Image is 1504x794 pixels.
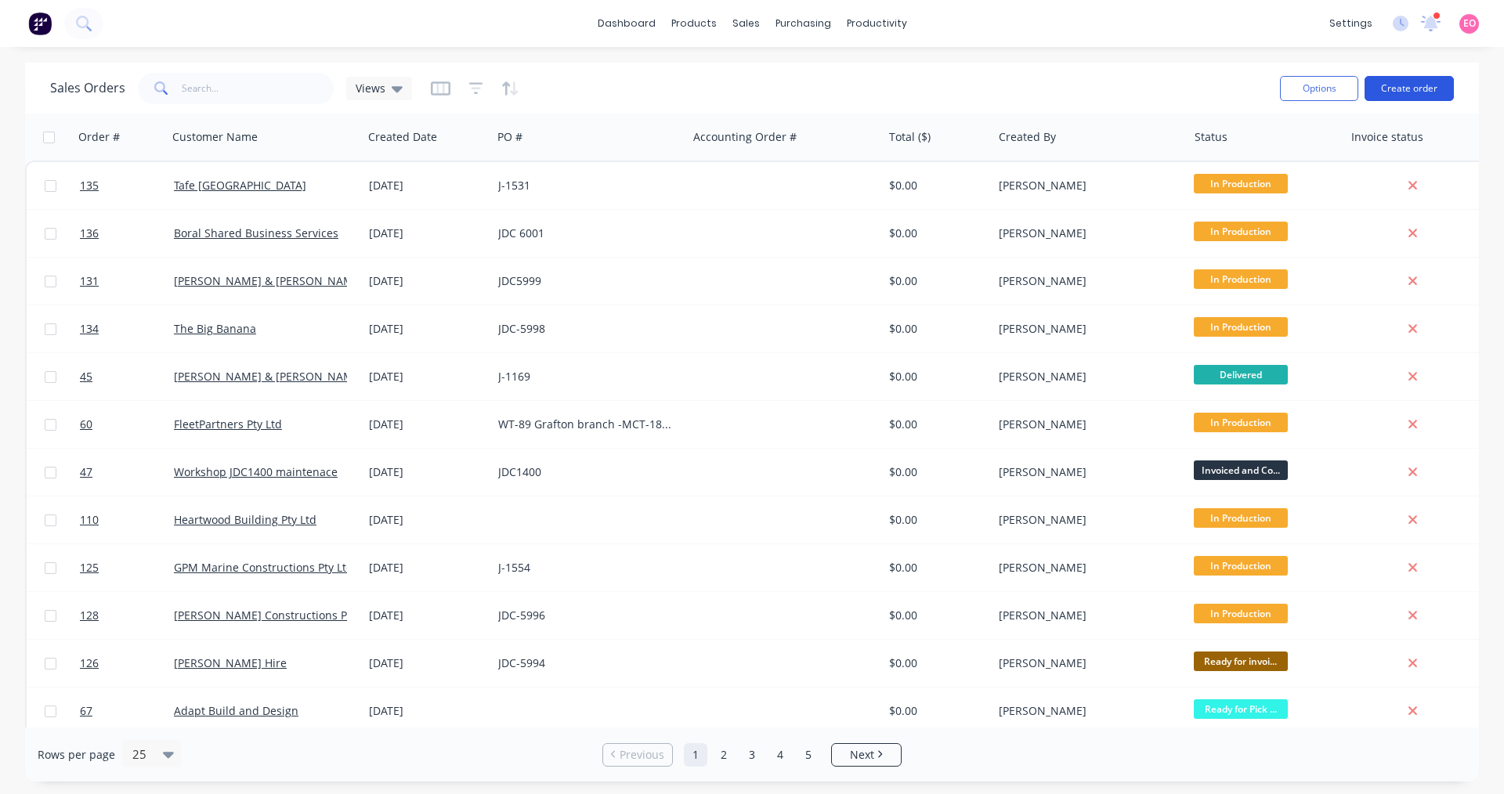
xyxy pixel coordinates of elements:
[1194,365,1288,384] span: Delivered
[999,369,1173,384] div: [PERSON_NAME]
[174,655,287,670] a: [PERSON_NAME] Hire
[369,703,486,719] div: [DATE]
[889,321,981,337] div: $0.00
[1194,556,1288,576] span: In Production
[174,321,256,336] a: The Big Banana
[369,273,486,289] div: [DATE]
[80,321,99,337] span: 134
[80,226,99,241] span: 136
[498,369,672,384] div: J-1169
[663,12,725,35] div: products
[498,655,672,671] div: JDC-5994
[1365,76,1454,101] button: Create order
[1280,76,1358,101] button: Options
[620,747,664,763] span: Previous
[999,560,1173,576] div: [PERSON_NAME]
[369,608,486,623] div: [DATE]
[498,464,672,480] div: JDC1400
[839,12,915,35] div: productivity
[712,743,736,767] a: Page 2
[174,560,353,575] a: GPM Marine Constructions Pty Ltd
[693,129,797,145] div: Accounting Order #
[498,321,672,337] div: JDC-5998
[889,417,981,432] div: $0.00
[603,747,672,763] a: Previous page
[1194,413,1288,432] span: In Production
[356,80,385,96] span: Views
[889,129,931,145] div: Total ($)
[369,321,486,337] div: [DATE]
[182,73,334,104] input: Search...
[369,512,486,528] div: [DATE]
[174,178,306,193] a: Tafe [GEOGRAPHIC_DATA]
[1321,12,1380,35] div: settings
[498,273,672,289] div: JDC5999
[80,449,174,496] a: 47
[80,592,174,639] a: 128
[999,703,1173,719] div: [PERSON_NAME]
[174,273,363,288] a: [PERSON_NAME] & [PERSON_NAME]
[498,226,672,241] div: JDC 6001
[596,743,908,767] ul: Pagination
[497,129,522,145] div: PO #
[80,369,92,384] span: 45
[80,544,174,591] a: 125
[369,369,486,384] div: [DATE]
[1194,222,1288,241] span: In Production
[740,743,764,767] a: Page 3
[28,12,52,35] img: Factory
[80,353,174,400] a: 45
[80,688,174,734] a: 67
[80,703,92,719] span: 67
[999,273,1173,289] div: [PERSON_NAME]
[80,178,99,193] span: 135
[174,226,338,240] a: Boral Shared Business Services
[369,464,486,480] div: [DATE]
[999,464,1173,480] div: [PERSON_NAME]
[889,273,981,289] div: $0.00
[768,743,792,767] a: Page 4
[368,129,437,145] div: Created Date
[80,608,99,623] span: 128
[999,321,1173,337] div: [PERSON_NAME]
[889,178,981,193] div: $0.00
[174,464,338,479] a: Workshop JDC1400 maintenace
[498,560,672,576] div: J-1554
[369,655,486,671] div: [DATE]
[369,178,486,193] div: [DATE]
[725,12,768,35] div: sales
[684,743,707,767] a: Page 1 is your current page
[80,640,174,687] a: 126
[1194,460,1288,480] span: Invoiced and Co...
[174,369,363,384] a: [PERSON_NAME] & [PERSON_NAME]
[80,258,174,305] a: 131
[768,12,839,35] div: purchasing
[78,129,120,145] div: Order #
[999,512,1173,528] div: [PERSON_NAME]
[999,129,1056,145] div: Created By
[1194,699,1288,719] span: Ready for Pick ...
[999,178,1173,193] div: [PERSON_NAME]
[38,747,115,763] span: Rows per page
[797,743,820,767] a: Page 5
[1463,16,1476,31] span: EO
[50,81,125,96] h1: Sales Orders
[80,162,174,209] a: 135
[1194,174,1288,193] span: In Production
[889,369,981,384] div: $0.00
[889,560,981,576] div: $0.00
[80,210,174,257] a: 136
[850,747,874,763] span: Next
[174,608,376,623] a: [PERSON_NAME] Constructions Pty Ltd
[1194,508,1288,528] span: In Production
[80,512,99,528] span: 110
[172,129,258,145] div: Customer Name
[80,655,99,671] span: 126
[1351,129,1423,145] div: Invoice status
[889,703,981,719] div: $0.00
[369,417,486,432] div: [DATE]
[999,417,1173,432] div: [PERSON_NAME]
[369,226,486,241] div: [DATE]
[889,464,981,480] div: $0.00
[1194,317,1288,337] span: In Production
